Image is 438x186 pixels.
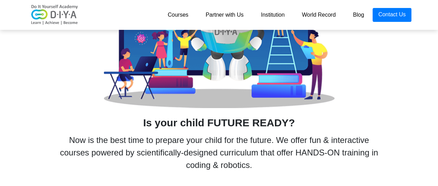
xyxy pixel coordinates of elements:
a: Partner with Us [197,8,252,22]
div: Now is the best time to prepare your child for the future. We offer fun & interactive courses pow... [55,134,384,171]
a: World Record [293,8,345,22]
img: logo-v2.png [27,5,82,25]
a: Contact Us [373,8,411,22]
a: Courses [159,8,197,22]
a: Institution [252,8,293,22]
a: Blog [344,8,373,22]
div: Is your child FUTURE READY? [22,115,417,130]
